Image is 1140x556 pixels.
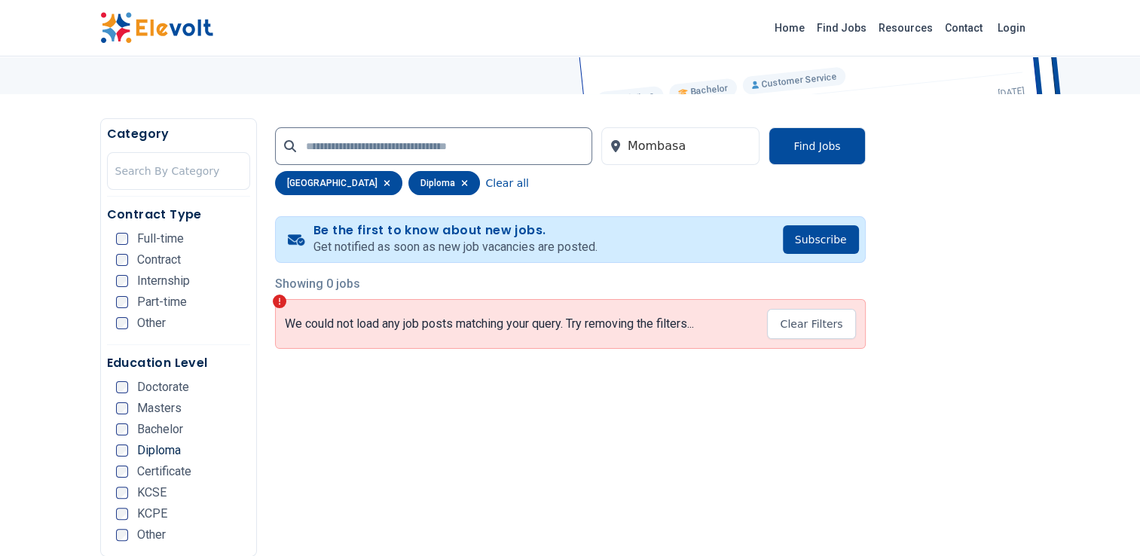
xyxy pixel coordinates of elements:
span: Other [137,317,166,329]
iframe: Chat Widget [1065,484,1140,556]
h5: Education Level [107,354,250,372]
p: Showing 0 jobs [275,275,866,293]
button: Find Jobs [769,127,865,165]
h5: Category [107,125,250,143]
input: Contract [116,254,128,266]
p: We could not load any job posts matching your query. Try removing the filters... [285,316,694,331]
p: Get notified as soon as new job vacancies are posted. [313,238,598,256]
span: Internship [137,275,190,287]
span: Masters [137,402,182,414]
input: Certificate [116,466,128,478]
input: Other [116,317,128,329]
input: Internship [116,275,128,287]
span: Contract [137,254,181,266]
div: [GEOGRAPHIC_DATA] [275,171,402,195]
input: KCPE [116,508,128,520]
input: Masters [116,402,128,414]
button: Clear Filters [767,309,855,339]
span: Diploma [137,444,181,457]
span: Doctorate [137,381,189,393]
input: Doctorate [116,381,128,393]
a: Home [769,16,811,40]
span: Bachelor [137,423,183,435]
span: Other [137,529,166,541]
span: KCSE [137,487,167,499]
input: Part-time [116,296,128,308]
input: Bachelor [116,423,128,435]
img: Elevolt [100,12,213,44]
span: Part-time [137,296,187,308]
input: KCSE [116,487,128,499]
span: KCPE [137,508,167,520]
a: Contact [939,16,989,40]
a: Resources [873,16,939,40]
button: Clear all [486,171,529,195]
input: Other [116,529,128,541]
input: Diploma [116,444,128,457]
button: Subscribe [783,225,859,254]
input: Full-time [116,233,128,245]
div: diploma [408,171,480,195]
h4: Be the first to know about new jobs. [313,223,598,238]
a: Find Jobs [811,16,873,40]
a: Login [989,13,1035,43]
span: Certificate [137,466,191,478]
span: Full-time [137,233,184,245]
h5: Contract Type [107,206,250,224]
